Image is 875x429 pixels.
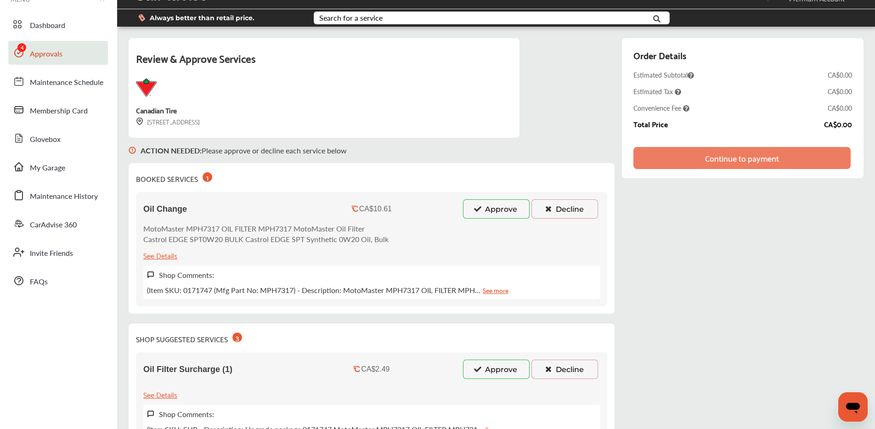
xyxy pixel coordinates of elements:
span: Oil Change [143,204,187,214]
span: Estimated Subtotal [633,70,694,79]
p: Please approve or decline each service below [141,145,347,156]
iframe: Button to launch messaging window [838,392,868,422]
button: Decline [531,360,598,379]
p: MotoMaster MPH7317 OIL FILTER MPH7317 MotoMaster Oil Filter [143,223,389,234]
div: See Details [143,249,177,261]
img: dollor_label_vector.a70140d1.svg [138,14,145,22]
div: Continue to payment [705,153,779,163]
a: See more [483,285,508,295]
button: Decline [531,199,598,219]
a: Approvals [8,41,108,65]
a: Dashboard [8,12,108,36]
span: Membership Card [30,105,88,117]
a: CarAdvise 360 [8,212,108,236]
a: Glovebox [8,126,108,150]
span: CarAdvise 360 [30,219,77,231]
p: Castrol EDGE SPT0W20 BULK Castrol EDGE SPT Synthetic 0W20 Oil, Bulk [143,234,389,244]
a: My Garage [8,155,108,179]
button: Approve [463,199,530,219]
span: Invite Friends [30,248,73,260]
span: Always better than retail price. [150,15,254,21]
img: svg+xml;base64,PHN2ZyB3aWR0aD0iMTYiIGhlaWdodD0iMTciIHZpZXdCb3g9IjAgMCAxNiAxNyIgZmlsbD0ibm9uZSIgeG... [129,138,136,163]
a: Maintenance Schedule [8,69,108,93]
a: Invite Friends [8,240,108,264]
img: svg+xml;base64,PHN2ZyB3aWR0aD0iMTYiIGhlaWdodD0iMTciIHZpZXdCb3g9IjAgMCAxNiAxNyIgZmlsbD0ibm9uZSIgeG... [147,410,154,418]
p: (Item SKU: 0171747 (Mfg Part No: MPH7317) - Description: MotoMaster MPH7317 OIL FILTER MPH… [147,285,508,295]
b: ACTION NEEDED : [141,145,202,156]
div: Search for a service [319,14,383,22]
span: Maintenance History [30,191,98,203]
div: SHOP SUGGESTED SERVICES [136,331,242,345]
div: 1 [203,172,212,182]
div: CA$0.00 [828,103,852,113]
div: [STREET_ADDRESS] [136,116,200,127]
span: Dashboard [30,20,65,32]
div: See Details [143,388,177,401]
span: Oil Filter Surcharge (1) [143,365,232,374]
div: CA$2.49 [361,365,390,373]
img: svg+xml;base64,PHN2ZyB3aWR0aD0iMTYiIGhlaWdodD0iMTciIHZpZXdCb3g9IjAgMCAxNiAxNyIgZmlsbD0ibm9uZSIgeG... [147,271,154,279]
img: svg+xml;base64,PHN2ZyB3aWR0aD0iMTYiIGhlaWdodD0iMTciIHZpZXdCb3g9IjAgMCAxNiAxNyIgZmlsbD0ibm9uZSIgeG... [136,118,143,125]
span: FAQs [30,276,48,288]
label: Shop Comments: [159,409,214,419]
div: CA$10.61 [359,205,392,213]
img: logo-canadian-tire.png [136,78,157,96]
div: BOOKED SERVICES [136,170,212,185]
span: Estimated Tax [633,87,681,96]
span: Maintenance Schedule [30,77,103,89]
div: Review & Approve Services [136,49,512,78]
span: Approvals [30,48,62,60]
a: Membership Card [8,98,108,122]
a: FAQs [8,269,108,293]
div: CA$0.00 [824,120,852,128]
div: CA$0.00 [828,87,852,96]
span: My Garage [30,162,65,174]
div: Order Details [633,47,686,63]
div: Total Price [633,120,668,128]
div: 3 [232,333,242,342]
span: Glovebox [30,134,61,146]
label: Shop Comments: [159,270,214,280]
span: Convenience Fee [633,103,689,113]
div: Canadian Tire [136,104,177,116]
a: Maintenance History [8,183,108,207]
div: CA$0.00 [828,70,852,79]
button: Approve [463,360,530,379]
